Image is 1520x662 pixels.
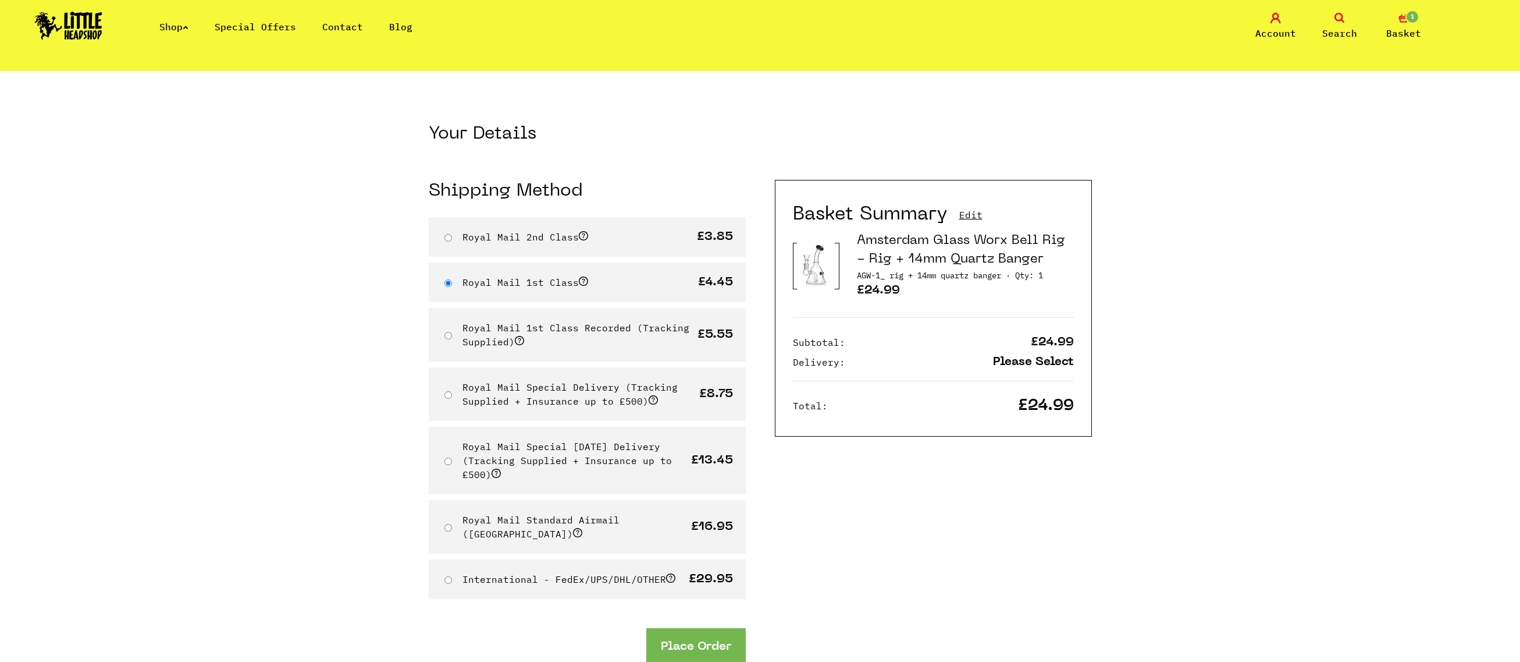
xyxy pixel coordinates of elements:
label: Royal Mail Standard Airmail ([GEOGRAPHIC_DATA]) [462,514,620,540]
label: Royal Mail Special [DATE] Delivery (Tracking Supplied + Insurance up to £500) [462,441,672,480]
h2: Basket Summary [793,204,948,226]
a: Edit [959,208,983,221]
span: 1 [1405,10,1419,24]
p: £29.95 [689,574,733,586]
span: Account [1255,26,1296,40]
p: £13.45 [691,455,733,467]
label: Royal Mail 2nd Class [462,231,588,243]
span: SKU [857,270,1010,281]
img: Little Head Shop Logo [35,12,102,40]
p: Please Select [993,356,1074,369]
label: International - FedEx/UPS/DHL/OTHER [462,574,675,585]
p: £24.99 [1018,400,1074,412]
span: Quantity [1015,270,1043,281]
p: £4.45 [698,277,733,289]
p: Subtotal: [793,335,845,349]
label: Royal Mail 1st Class Recorded (Tracking Supplied) [462,322,689,348]
h3: Amsterdam Glass Worx Bell Rig - Rig + 14mm Quartz Banger [857,232,1074,269]
h2: Shipping Method [429,180,746,203]
h2: Your Details [429,123,746,146]
a: Special Offers [215,21,296,33]
a: Contact [322,21,363,33]
p: £5.55 [697,329,733,341]
p: £16.95 [691,521,733,533]
label: Royal Mail Special Delivery (Tracking Supplied + Insurance up to £500) [462,381,678,407]
p: £3.85 [697,231,733,243]
span: Basket [1386,26,1421,40]
p: Delivery: [793,355,845,369]
a: Blog [389,21,412,33]
p: £24.99 [857,285,1074,300]
a: Shop [159,21,188,33]
label: Royal Mail 1st Class [462,277,588,288]
a: Search [1311,13,1369,40]
a: 1 Basket [1375,13,1433,40]
p: Total: [793,399,828,413]
img: Product [797,242,835,289]
span: Search [1322,26,1357,40]
p: £8.75 [699,388,733,401]
p: £24.99 [1031,337,1074,349]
